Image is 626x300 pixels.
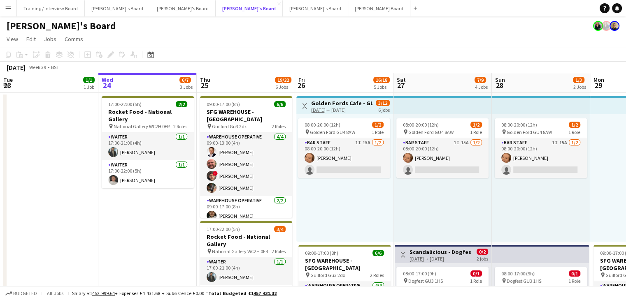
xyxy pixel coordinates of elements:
[298,76,305,83] span: Fri
[200,76,210,83] span: Thu
[297,81,305,90] span: 26
[27,64,48,70] span: Week 39
[150,0,216,16] button: [PERSON_NAME]'s Board
[200,132,292,196] app-card-role: Warehouse Operative4/409:00-13:00 (4h)[PERSON_NAME][PERSON_NAME]![PERSON_NAME][PERSON_NAME]
[114,123,170,129] span: National Gallery WC2H 0ER
[108,101,142,107] span: 17:00-22:00 (5h)
[593,76,604,83] span: Mon
[374,84,389,90] div: 5 Jobs
[495,118,587,178] app-job-card: 08:00-20:00 (12h)1/2 Golden Ford GU4 8AW1 RoleBAR STAFF1I15A1/208:00-20:00 (12h)[PERSON_NAME]
[51,64,59,70] div: BST
[470,270,482,277] span: 0/1
[593,21,603,31] app-user-avatar: Thomasina Dixon
[592,81,604,90] span: 29
[410,248,471,256] h3: Scandalicious - Dogfest [GEOGRAPHIC_DATA]
[495,76,505,83] span: Sun
[475,84,488,90] div: 4 Jobs
[45,290,65,296] span: All jobs
[568,129,580,135] span: 1 Role
[102,96,194,188] div: 17:00-22:00 (5h)2/2Rocket Food - National Gallery National Gallery WC2H 0ER2 RolesWaiter1/117:00-...
[283,0,348,16] button: [PERSON_NAME]'s Board
[102,132,194,160] app-card-role: Waiter1/117:00-21:00 (4h)[PERSON_NAME]
[610,21,619,31] app-user-avatar: Nikoleta Gehfeld
[348,0,410,16] button: [PERSON_NAME] Board
[212,248,268,254] span: National Gallery WC2H 0ER
[310,129,355,135] span: Golden Ford GU4 8AW
[44,35,56,43] span: Jobs
[274,101,286,107] span: 6/6
[477,249,488,255] span: 0/2
[397,76,406,83] span: Sat
[396,118,489,178] app-job-card: 08:00-20:00 (12h)1/2 Golden Ford GU4 8AW1 RoleBAR STAFF1I15A1/208:00-20:00 (12h)[PERSON_NAME]
[207,101,240,107] span: 09:00-17:00 (8h)
[373,77,390,83] span: 16/18
[408,278,443,284] span: Dogfest GU3 1HS
[4,289,38,298] button: Budgeted
[305,250,338,256] span: 09:00-17:00 (8h)
[501,122,537,128] span: 08:00-20:00 (12h)
[573,77,584,83] span: 1/3
[7,63,26,72] div: [DATE]
[216,0,283,16] button: [PERSON_NAME]'s Board
[199,81,210,90] span: 25
[2,81,13,90] span: 23
[254,290,277,296] tcxspan: Call 457 431.32 via 3CX
[272,123,286,129] span: 2 Roles
[85,0,150,16] button: [PERSON_NAME]'s Board
[372,129,384,135] span: 1 Role
[275,84,291,90] div: 6 Jobs
[200,196,292,238] app-card-role: Warehouse Operative2/209:00-17:00 (8h)[PERSON_NAME]
[3,34,21,44] a: View
[372,250,384,256] span: 6/6
[213,171,218,176] span: !
[311,107,326,113] tcxspan: Call 26-09-2025 via 3CX
[298,118,390,178] div: 08:00-20:00 (12h)1/2 Golden Ford GU4 8AW1 RoleBAR STAFF1I15A1/208:00-20:00 (12h)[PERSON_NAME]
[410,256,471,262] div: → [DATE]
[475,77,486,83] span: 7/9
[403,122,439,128] span: 08:00-20:00 (12h)
[378,106,390,113] div: 6 jobs
[208,290,277,296] span: Total Budgeted £1
[102,76,113,83] span: Wed
[470,278,482,284] span: 1 Role
[84,84,94,90] div: 1 Job
[495,138,587,178] app-card-role: BAR STAFF1I15A1/208:00-20:00 (12h)[PERSON_NAME]
[311,107,372,113] div: → [DATE]
[3,76,13,83] span: Tue
[272,248,286,254] span: 2 Roles
[470,122,482,128] span: 1/2
[501,270,535,277] span: 08:00-17:00 (9h)
[310,272,345,278] span: Guilford Gu3 2dx
[494,81,505,90] span: 28
[17,0,85,16] button: Training / Interview Board
[23,34,39,44] a: Edit
[41,34,60,44] a: Jobs
[569,270,580,277] span: 0/1
[179,77,191,83] span: 6/7
[72,290,277,296] div: Salary £1 + Expenses £4 431.68 + Subsistence £0.00 =
[200,96,292,218] app-job-card: 09:00-17:00 (8h)6/6SFG WAREHOUSE - [GEOGRAPHIC_DATA] Guilford Gu3 2dx2 RolesWarehouse Operative4/...
[311,99,372,107] h3: Golden Fords Cafe - GU4 8AW
[305,122,340,128] span: 08:00-20:00 (12h)
[298,257,391,272] h3: SFG WAREHOUSE - [GEOGRAPHIC_DATA]
[370,272,384,278] span: 2 Roles
[396,81,406,90] span: 27
[200,108,292,123] h3: SFG WAREHOUSE - [GEOGRAPHIC_DATA]
[200,233,292,248] h3: Rocket Food - National Gallery
[274,226,286,232] span: 3/4
[372,122,384,128] span: 1/2
[573,84,586,90] div: 2 Jobs
[568,278,580,284] span: 1 Role
[376,100,390,106] span: 3/12
[396,138,489,178] app-card-role: BAR STAFF1I15A1/208:00-20:00 (12h)[PERSON_NAME]
[470,129,482,135] span: 1 Role
[102,160,194,188] app-card-role: Waiter1/117:00-22:00 (5h)[PERSON_NAME]
[100,81,113,90] span: 24
[180,84,193,90] div: 3 Jobs
[207,226,240,232] span: 17:00-22:00 (5h)
[403,270,436,277] span: 08:00-17:00 (9h)
[507,278,541,284] span: Dogfest GU3 1HS
[410,256,424,262] tcxspan: Call 27-09-2025 via 3CX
